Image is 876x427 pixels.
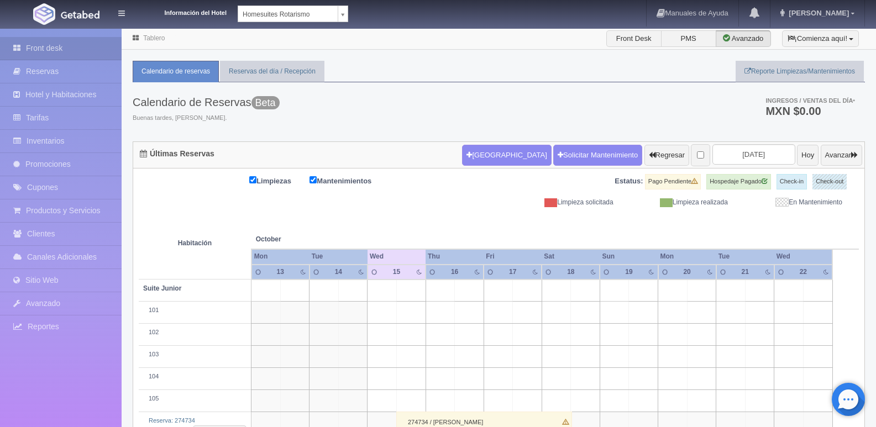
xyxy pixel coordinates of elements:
button: Avanzar [821,145,862,166]
th: Thu [426,249,484,264]
div: 14 [329,267,347,277]
span: [PERSON_NAME] [786,9,849,17]
a: Solicitar Mantenimiento [553,145,642,166]
label: PMS [661,30,716,47]
a: Homesuites Rotarismo [238,6,348,22]
label: Estatus: [615,176,643,187]
div: 22 [795,267,812,277]
label: Hospedaje Pagado [706,174,771,189]
span: Ingresos / Ventas del día [765,97,855,104]
span: Buenas tardes, [PERSON_NAME]. [133,114,280,123]
div: Limpieza solicitada [507,198,622,207]
th: Tue [310,249,368,264]
label: Front Desk [606,30,662,47]
div: 15 [388,267,406,277]
a: Calendario de reservas [133,61,219,82]
a: Reservas del día / Recepción [220,61,324,82]
div: 13 [271,267,289,277]
th: Tue [716,249,774,264]
th: Wed [774,249,832,264]
th: Mon [658,249,716,264]
div: 105 [143,394,246,403]
th: Sat [542,249,600,264]
a: Reserva: 274734 [149,417,195,424]
div: 16 [446,267,464,277]
b: Suite Junior [143,284,181,292]
th: Fri [484,249,542,264]
div: 104 [143,372,246,381]
label: Pago Pendiente [645,174,701,189]
div: 20 [678,267,696,277]
button: Regresar [644,145,689,166]
span: Beta [251,96,280,109]
a: Tablero [143,34,165,42]
h3: Calendario de Reservas [133,96,280,108]
img: Getabed [61,10,99,19]
a: Reporte Limpiezas/Mantenimientos [736,61,864,82]
h4: Últimas Reservas [140,150,214,158]
div: Limpieza realizada [622,198,736,207]
th: Sun [600,249,658,264]
th: Mon [251,249,310,264]
button: Hoy [797,145,819,166]
input: Limpiezas [249,176,256,183]
div: 102 [143,328,246,337]
span: October [256,235,363,244]
div: 18 [562,267,580,277]
label: Avanzado [716,30,771,47]
label: Check-in [777,174,807,189]
div: 101 [143,306,246,315]
label: Limpiezas [249,174,308,187]
dt: Información del Hotel [138,6,227,18]
button: [GEOGRAPHIC_DATA] [462,145,551,166]
th: Wed [368,249,426,264]
input: Mantenimientos [310,176,317,183]
img: Getabed [33,3,55,25]
strong: Habitación [178,239,212,247]
div: 19 [620,267,638,277]
div: En Mantenimiento [736,198,851,207]
label: Mantenimientos [310,174,388,187]
span: Homesuites Rotarismo [243,6,333,23]
div: 103 [143,350,246,359]
button: ¡Comienza aquí! [782,30,859,47]
div: 21 [736,267,754,277]
label: Check-out [812,174,847,189]
h3: MXN $0.00 [765,106,855,117]
div: 17 [504,267,522,277]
